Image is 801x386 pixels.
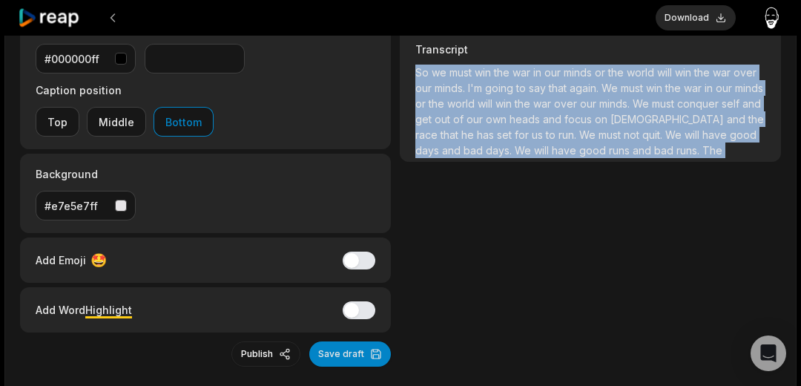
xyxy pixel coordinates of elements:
[467,113,486,125] span: our
[85,304,132,316] span: Highlight
[624,128,642,141] span: not
[497,128,515,141] span: set
[552,144,579,157] span: have
[564,66,595,79] span: minds
[36,166,136,182] label: Background
[486,113,510,125] span: own
[633,144,654,157] span: and
[475,66,494,79] span: win
[415,97,429,110] span: or
[432,66,449,79] span: we
[642,128,665,141] span: quit.
[515,128,532,141] span: for
[549,82,570,94] span: that
[748,113,764,125] span: the
[36,107,79,137] button: Top
[461,128,477,141] span: he
[608,66,627,79] span: the
[415,144,442,157] span: days
[677,97,722,110] span: conquer
[87,107,146,137] button: Middle
[702,144,722,157] span: The
[735,82,763,94] span: minds
[684,82,705,94] span: war
[705,82,716,94] span: in
[533,97,554,110] span: war
[516,82,529,94] span: to
[727,113,748,125] span: and
[529,82,549,94] span: say
[654,144,676,157] span: bad
[665,128,685,141] span: We
[90,250,107,270] span: 🤩
[544,66,564,79] span: our
[429,97,447,110] span: the
[633,97,652,110] span: We
[554,97,580,110] span: over
[36,300,132,320] div: Add Word
[543,113,564,125] span: and
[742,97,761,110] span: and
[36,191,136,220] button: #e7e5e7ff
[657,66,675,79] span: will
[665,82,684,94] span: the
[468,82,485,94] span: I'm
[464,144,486,157] span: bad
[722,97,742,110] span: self
[512,66,533,79] span: war
[716,82,735,94] span: our
[609,144,633,157] span: runs
[442,144,464,157] span: and
[675,66,694,79] span: win
[532,128,546,141] span: us
[694,66,713,79] span: the
[558,128,579,141] span: run.
[515,144,534,157] span: We
[676,144,702,157] span: runs.
[595,113,610,125] span: on
[44,51,109,67] div: #000000ff
[494,66,512,79] span: the
[685,128,702,141] span: will
[415,128,441,141] span: race
[533,66,544,79] span: in
[595,66,608,79] span: or
[415,113,435,125] span: get
[485,82,516,94] span: going
[415,42,765,57] h3: Transcript
[154,107,214,137] button: Bottom
[579,144,609,157] span: good
[449,66,475,79] span: must
[515,97,533,110] span: the
[646,82,665,94] span: win
[231,341,300,367] button: Publish
[510,113,543,125] span: heads
[546,128,558,141] span: to
[570,82,601,94] span: again.
[36,44,136,73] button: #000000ff
[621,82,646,94] span: must
[656,5,736,30] button: Download
[309,341,391,367] button: Save draft
[36,82,214,98] label: Caption position
[601,82,621,94] span: We
[713,66,734,79] span: war
[580,97,599,110] span: our
[478,97,495,110] span: will
[579,128,599,141] span: We
[435,113,453,125] span: out
[627,66,657,79] span: world
[477,128,497,141] span: has
[44,198,109,214] div: #e7e5e7ff
[564,113,595,125] span: focus
[415,82,435,94] span: our
[599,128,624,141] span: must
[486,144,515,157] span: days.
[447,97,478,110] span: world
[441,128,461,141] span: that
[610,113,727,125] span: [DEMOGRAPHIC_DATA]
[599,97,633,110] span: minds.
[652,97,677,110] span: must
[453,113,467,125] span: of
[751,336,786,371] div: Open Intercom Messenger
